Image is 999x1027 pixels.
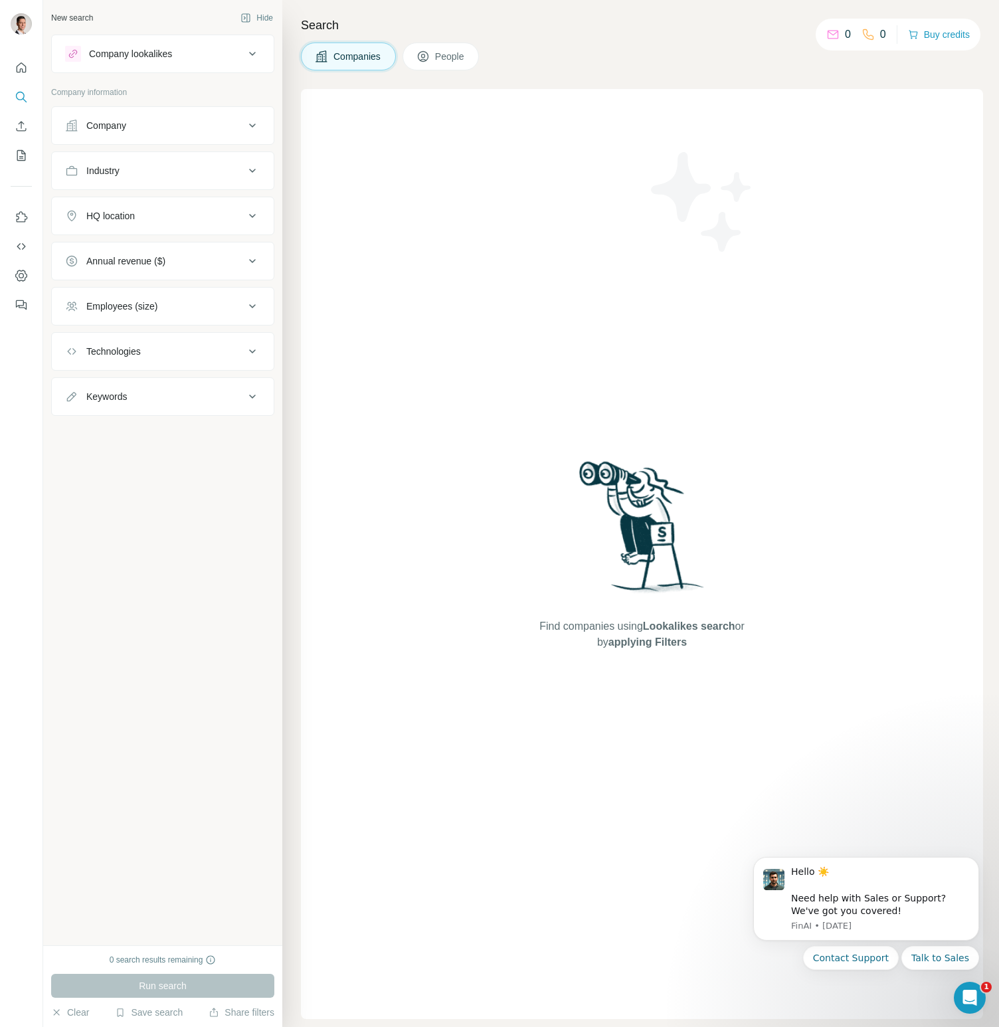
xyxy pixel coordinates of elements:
button: Hide [231,8,282,28]
span: Lookalikes search [643,620,735,632]
img: Surfe Illustration - Woman searching with binoculars [573,458,711,606]
p: 0 [880,27,886,43]
iframe: Intercom notifications message [733,840,999,1020]
img: Avatar [11,13,32,35]
div: Technologies [86,345,141,358]
img: Surfe Illustration - Stars [642,142,762,262]
div: 0 search results remaining [110,954,217,966]
button: Keywords [52,381,274,413]
h4: Search [301,16,983,35]
div: Company lookalikes [89,47,172,60]
p: Company information [51,86,274,98]
div: HQ location [86,209,135,223]
p: 0 [845,27,851,43]
div: Annual revenue ($) [86,254,165,268]
button: Industry [52,155,274,187]
button: Quick start [11,56,32,80]
button: Use Surfe API [11,234,32,258]
button: Dashboard [11,264,32,288]
div: Keywords [86,390,127,403]
button: Company lookalikes [52,38,274,70]
button: Use Surfe on LinkedIn [11,205,32,229]
button: Annual revenue ($) [52,245,274,277]
div: Employees (size) [86,300,157,313]
span: People [435,50,466,63]
button: Feedback [11,293,32,317]
button: Save search [115,1006,183,1019]
button: Employees (size) [52,290,274,322]
button: Buy credits [908,25,970,44]
div: Industry [86,164,120,177]
button: My lists [11,143,32,167]
div: Company [86,119,126,132]
button: Clear [51,1006,89,1019]
button: HQ location [52,200,274,232]
span: Find companies using or by [535,618,748,650]
button: Company [52,110,274,141]
span: Companies [333,50,382,63]
div: New search [51,12,93,24]
button: Share filters [209,1006,274,1019]
iframe: Intercom live chat [954,982,986,1014]
button: Search [11,85,32,109]
button: Enrich CSV [11,114,32,138]
span: applying Filters [608,636,687,648]
button: Technologies [52,335,274,367]
span: 1 [981,982,992,992]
